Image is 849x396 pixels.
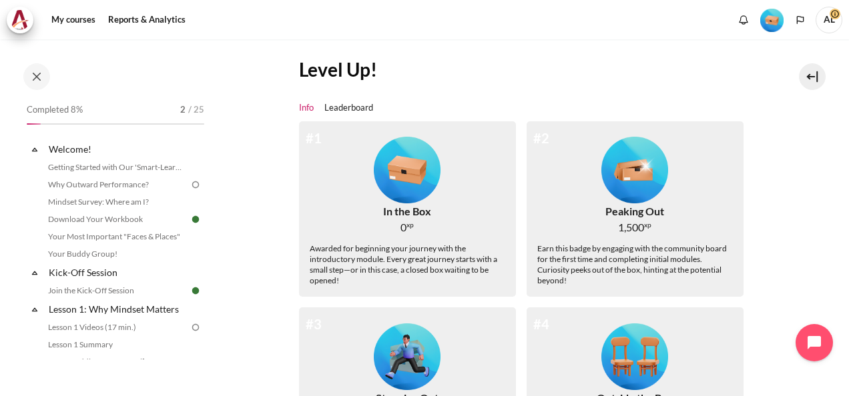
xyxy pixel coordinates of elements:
[44,354,190,370] a: From Huddle to Harmony ([PERSON_NAME]'s Story)
[816,7,842,33] a: User menu
[374,132,441,204] div: Level #1
[601,132,668,204] div: Level #2
[537,243,733,286] div: Earn this badge by engaging with the community board for the first time and completing initial mo...
[44,177,190,193] a: Why Outward Performance?
[618,219,644,235] span: 1,500
[406,223,414,227] span: xp
[27,103,83,117] span: Completed 8%
[44,229,190,245] a: Your Most Important "Faces & Places"
[44,194,190,210] a: Mindset Survey: Where am I?
[180,103,186,117] span: 2
[190,321,202,333] img: To do
[27,123,41,125] div: 8%
[44,246,190,262] a: Your Buddy Group!
[601,318,668,390] div: Level #4
[28,266,41,279] span: Collapse
[533,128,549,148] div: #2
[760,9,784,32] img: Level #1
[310,243,505,286] div: Awarded for beginning your journey with the introductory module. Every great journey starts with ...
[816,7,842,33] span: AL
[47,7,100,33] a: My courses
[760,7,784,32] div: Level #1
[188,103,204,117] span: / 25
[103,7,190,33] a: Reports & Analytics
[190,285,202,297] img: Done
[11,10,29,30] img: Architeck
[374,323,441,390] img: Level #3
[47,300,190,318] a: Lesson 1: Why Mindset Matters
[601,323,668,390] img: Level #4
[7,7,40,33] a: Architeck Architeck
[299,57,754,81] h2: Level Up!
[47,140,190,158] a: Welcome!
[28,143,41,156] span: Collapse
[734,10,754,30] div: Show notification window with no new notifications
[374,318,441,390] div: Level #3
[44,319,190,335] a: Lesson 1 Videos (17 min.)
[190,179,202,191] img: To do
[44,283,190,299] a: Join the Kick-Off Session
[374,137,441,203] img: Level #1
[306,314,322,334] div: #3
[790,10,810,30] button: Languages
[299,101,314,115] a: Info
[306,128,322,148] div: #1
[755,7,789,32] a: Level #1
[324,101,373,115] a: Leaderboard
[190,213,202,225] img: Done
[400,219,406,235] span: 0
[28,303,41,316] span: Collapse
[44,211,190,227] a: Download Your Workbook
[605,203,664,219] div: Peaking Out
[601,137,668,203] img: Level #2
[44,159,190,175] a: Getting Started with Our 'Smart-Learning' Platform
[644,223,651,227] span: xp
[533,314,549,334] div: #4
[383,203,431,219] div: In the Box
[44,337,190,353] a: Lesson 1 Summary
[47,263,190,281] a: Kick-Off Session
